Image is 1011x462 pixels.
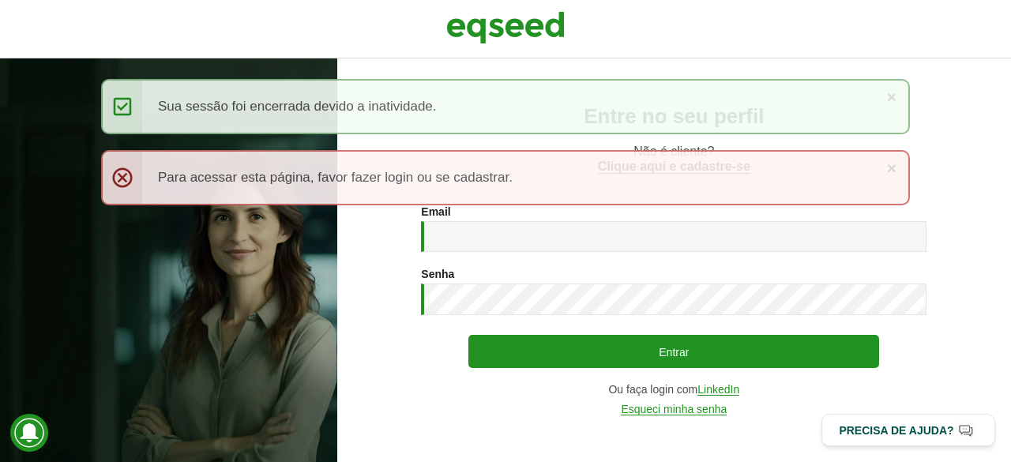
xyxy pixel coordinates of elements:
[421,384,926,396] div: Ou faça login com
[101,79,910,134] div: Sua sessão foi encerrada devido a inatividade.
[468,335,879,368] button: Entrar
[887,88,896,105] a: ×
[421,269,454,280] label: Senha
[446,8,565,47] img: EqSeed Logo
[887,160,896,176] a: ×
[621,404,727,415] a: Esqueci minha senha
[697,384,739,396] a: LinkedIn
[101,150,910,205] div: Para acessar esta página, favor fazer login ou se cadastrar.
